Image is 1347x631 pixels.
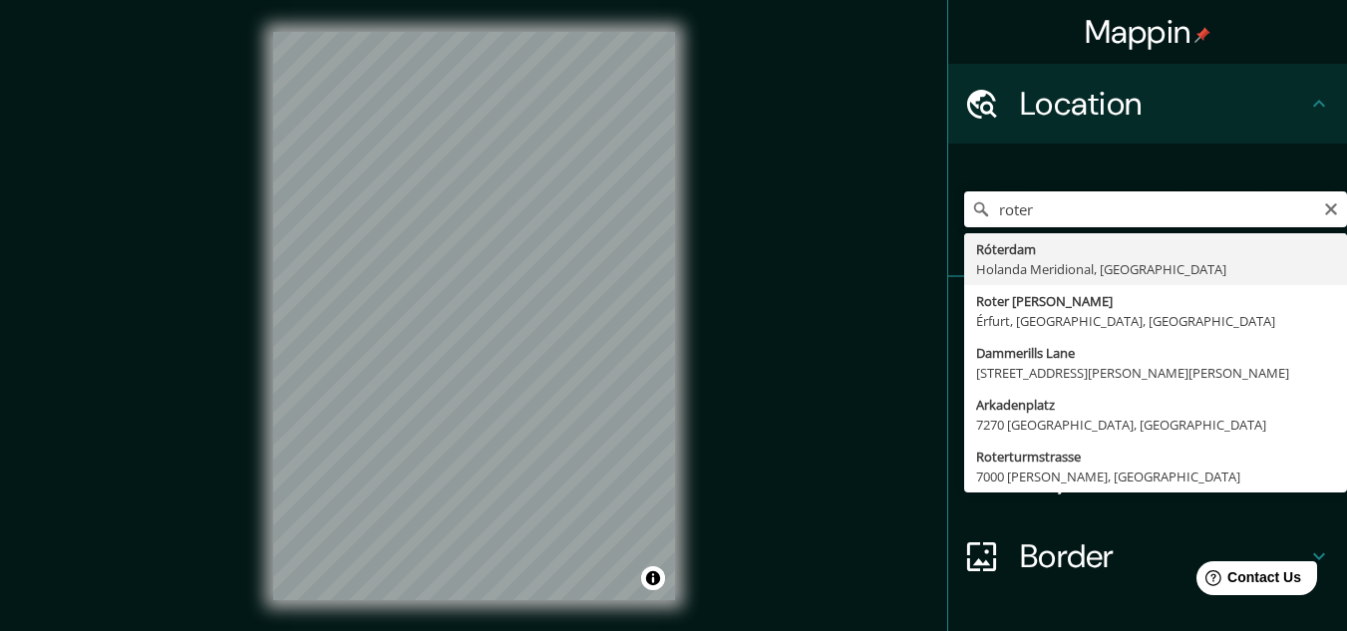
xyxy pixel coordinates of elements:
[1020,84,1307,124] h4: Location
[976,343,1335,363] div: Dammerills Lane
[1020,536,1307,576] h4: Border
[1020,457,1307,496] h4: Layout
[976,447,1335,467] div: Roterturmstrasse
[948,437,1347,516] div: Layout
[948,516,1347,596] div: Border
[641,566,665,590] button: Toggle attribution
[976,239,1335,259] div: Róterdam
[948,277,1347,357] div: Pins
[1085,12,1211,52] h4: Mappin
[976,291,1335,311] div: Roter [PERSON_NAME]
[948,357,1347,437] div: Style
[976,467,1335,486] div: 7000 [PERSON_NAME], [GEOGRAPHIC_DATA]
[976,311,1335,331] div: Érfurt, [GEOGRAPHIC_DATA], [GEOGRAPHIC_DATA]
[976,395,1335,415] div: Arkadenplatz
[1170,553,1325,609] iframe: Help widget launcher
[1323,198,1339,217] button: Clear
[976,415,1335,435] div: 7270 [GEOGRAPHIC_DATA], [GEOGRAPHIC_DATA]
[976,363,1335,383] div: [STREET_ADDRESS][PERSON_NAME][PERSON_NAME]
[948,64,1347,144] div: Location
[976,259,1335,279] div: Holanda Meridional, [GEOGRAPHIC_DATA]
[964,191,1347,227] input: Pick your city or area
[273,32,675,600] canvas: Map
[1194,27,1210,43] img: pin-icon.png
